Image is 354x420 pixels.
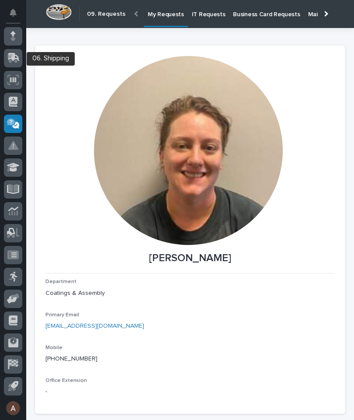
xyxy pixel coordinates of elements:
[4,399,22,417] button: users-avatar
[87,9,125,19] h2: 09. Requests
[45,378,87,383] span: Office Extension
[45,323,144,329] a: [EMAIL_ADDRESS][DOMAIN_NAME]
[45,279,76,284] span: Department
[45,312,79,318] span: Primary Email
[4,3,22,22] button: Notifications
[45,252,335,265] p: [PERSON_NAME]
[45,289,335,298] p: Coatings & Assembly
[45,387,335,396] p: -
[11,9,22,23] div: Notifications
[45,356,97,362] a: [PHONE_NUMBER]
[46,4,72,20] img: Workspace Logo
[45,345,62,350] span: Mobile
